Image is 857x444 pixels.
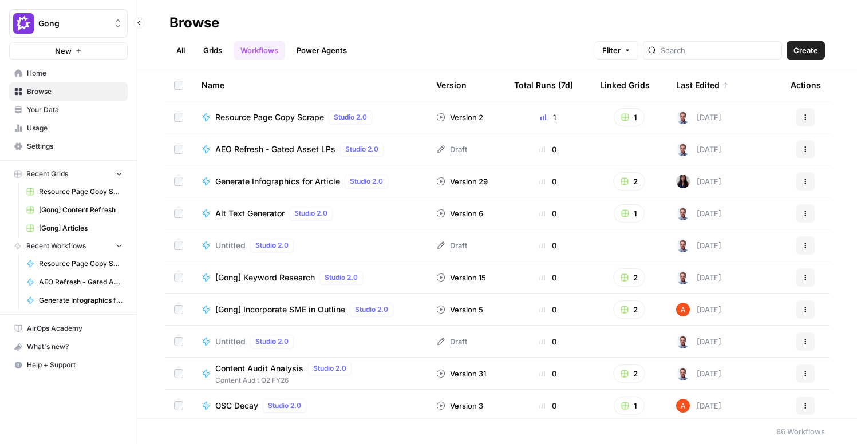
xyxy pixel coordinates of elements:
span: Untitled [215,240,246,251]
span: [Gong] Keyword Research [215,272,315,283]
a: Home [9,64,128,82]
button: New [9,42,128,60]
img: cje7zb9ux0f2nqyv5qqgv3u0jxek [676,399,690,413]
a: Browse [9,82,128,101]
div: Draft [436,336,467,347]
span: Usage [27,123,123,133]
span: Create [793,45,818,56]
div: [DATE] [676,239,721,252]
button: 2 [613,268,645,287]
a: GSC DecayStudio 2.0 [202,399,418,413]
a: Grids [196,41,229,60]
div: Version 3 [436,400,483,411]
span: Studio 2.0 [255,240,289,251]
span: Studio 2.0 [255,336,289,347]
div: Total Runs (7d) [514,69,573,101]
button: 1 [614,108,645,126]
span: Help + Support [27,360,123,370]
span: Untitled [215,336,246,347]
button: Create [787,41,825,60]
div: [DATE] [676,271,721,284]
div: [DATE] [676,175,721,188]
div: Version 31 [436,368,486,379]
a: UntitledStudio 2.0 [202,239,418,252]
button: What's new? [9,338,128,356]
div: [DATE] [676,335,721,348]
span: Recent Workflows [26,241,86,251]
span: Home [27,68,123,78]
div: Version [436,69,467,101]
span: Studio 2.0 [294,208,327,219]
span: AEO Refresh - Gated Asset LPs [215,144,335,155]
img: bf076u973kud3p63l3g8gndu11n6 [676,207,690,220]
span: GSC Decay [215,400,258,411]
a: Resource Page Copy ScrapeStudio 2.0 [202,110,418,124]
a: Content Audit AnalysisStudio 2.0Content Audit Q2 FY26 [202,362,418,386]
div: [DATE] [676,303,721,316]
img: bf076u973kud3p63l3g8gndu11n6 [676,110,690,124]
button: Filter [595,41,638,60]
span: Studio 2.0 [350,176,383,187]
span: Studio 2.0 [313,363,346,374]
span: Settings [27,141,123,152]
img: bf076u973kud3p63l3g8gndu11n6 [676,142,690,156]
span: Resource Page Copy Scrape Grid [39,187,123,197]
div: 0 [514,272,582,283]
div: Version 29 [436,176,488,187]
a: Settings [9,137,128,156]
button: 1 [614,204,645,223]
div: Name [202,69,418,101]
div: Actions [791,69,821,101]
span: Content Audit Q2 FY26 [215,375,356,386]
div: 0 [514,176,582,187]
div: Linked Grids [600,69,650,101]
a: [Gong] Keyword ResearchStudio 2.0 [202,271,418,284]
div: Browse [169,14,219,32]
span: Content Audit Analysis [215,363,303,374]
div: Version 6 [436,208,483,219]
input: Search [661,45,777,56]
a: AirOps Academy [9,319,128,338]
div: Version 15 [436,272,486,283]
a: AEO Refresh - Gated Asset LPsStudio 2.0 [202,142,418,156]
div: 1 [514,112,582,123]
div: 0 [514,208,582,219]
button: Recent Grids [9,165,128,183]
img: rox323kbkgutb4wcij4krxobkpon [676,175,690,188]
span: Your Data [27,105,123,115]
span: Studio 2.0 [268,401,301,411]
a: Resource Page Copy Scrape Grid [21,183,128,201]
div: Last Edited [676,69,729,101]
div: 0 [514,336,582,347]
a: Workflows [234,41,285,60]
img: bf076u973kud3p63l3g8gndu11n6 [676,239,690,252]
a: UntitledStudio 2.0 [202,335,418,348]
div: 0 [514,400,582,411]
div: [DATE] [676,207,721,220]
div: Draft [436,144,467,155]
div: [DATE] [676,367,721,380]
a: All [169,41,192,60]
span: Resource Page Copy Scrape [215,112,324,123]
button: 1 [614,397,645,415]
a: Usage [9,119,128,137]
span: Studio 2.0 [355,304,388,315]
span: [Gong] Content Refresh [39,205,123,215]
img: bf076u973kud3p63l3g8gndu11n6 [676,271,690,284]
div: What's new? [10,338,127,355]
div: Version 2 [436,112,483,123]
span: Studio 2.0 [334,112,367,122]
button: Help + Support [9,356,128,374]
img: cje7zb9ux0f2nqyv5qqgv3u0jxek [676,303,690,316]
div: [DATE] [676,110,721,124]
a: [Gong] Incorporate SME in OutlineStudio 2.0 [202,303,418,316]
a: Power Agents [290,41,354,60]
div: [DATE] [676,399,721,413]
span: [Gong] Articles [39,223,123,233]
div: 86 Workflows [776,426,825,437]
a: [Gong] Content Refresh [21,201,128,219]
a: Resource Page Copy Scrape [21,255,128,273]
a: Generate Infographics for Article [21,291,128,310]
span: Generate Infographics for Article [215,176,340,187]
span: AEO Refresh - Gated Asset LPs [39,277,123,287]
